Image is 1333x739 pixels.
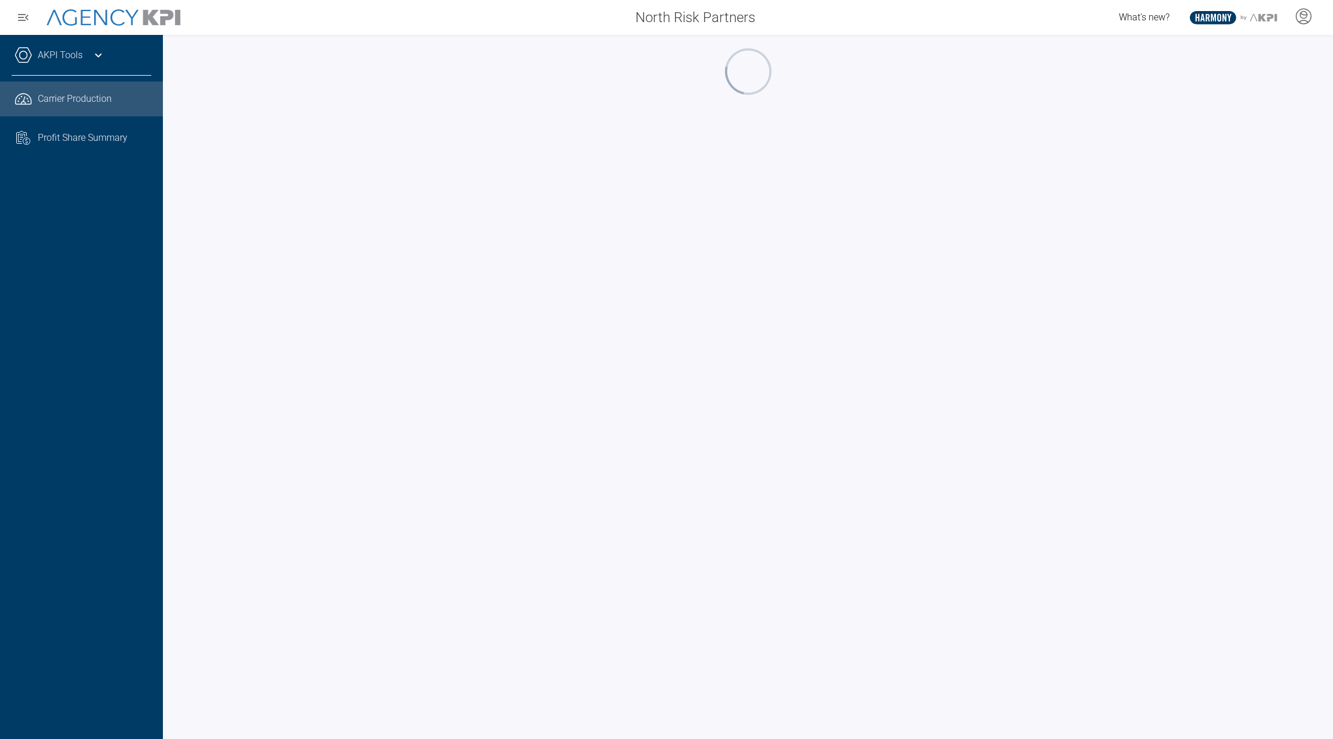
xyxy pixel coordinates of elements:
[723,47,773,97] div: oval-loading
[38,48,83,62] a: AKPI Tools
[38,92,112,106] span: Carrier Production
[1119,12,1170,23] span: What's new?
[47,9,180,26] img: AgencyKPI
[635,7,755,28] span: North Risk Partners
[38,131,127,145] span: Profit Share Summary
